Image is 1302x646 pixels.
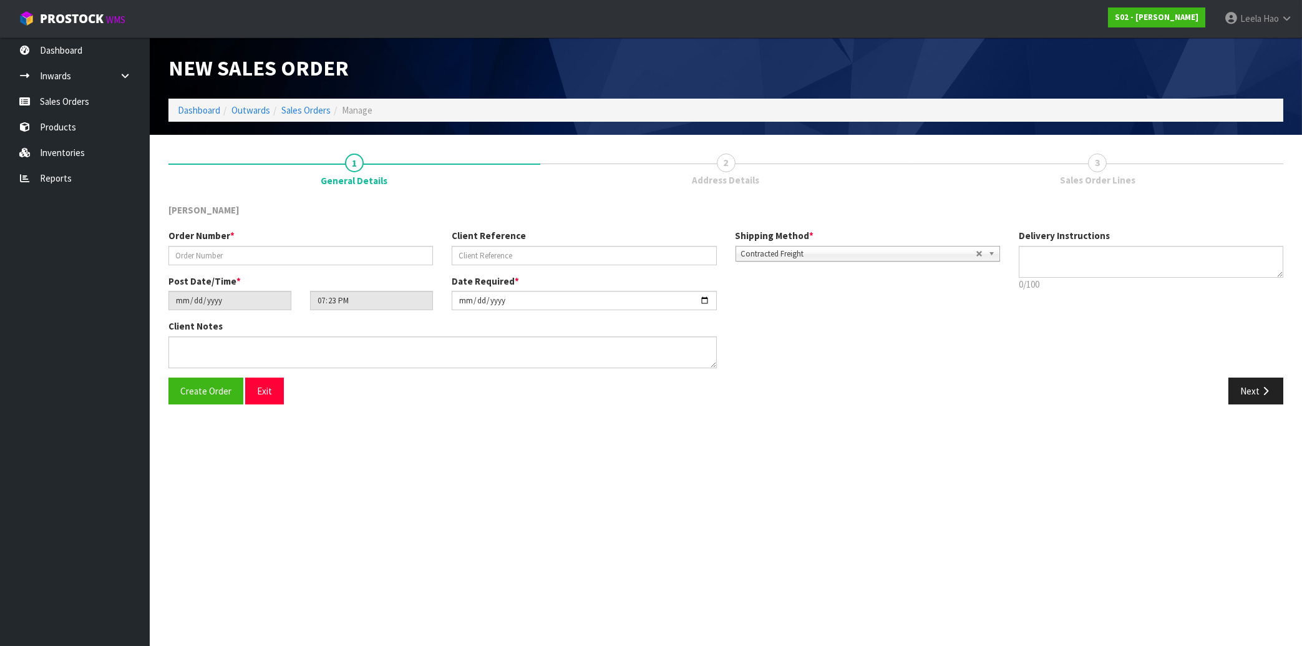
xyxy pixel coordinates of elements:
span: Hao [1263,12,1279,24]
label: Client Notes [168,320,223,333]
label: Client Reference [452,229,526,242]
span: New Sales Order [168,54,349,81]
span: 2 [717,154,736,172]
img: cube-alt.png [19,11,34,26]
span: 3 [1088,154,1107,172]
span: General Details [168,194,1283,414]
a: Outwards [231,104,270,116]
span: General Details [321,174,387,187]
span: 1 [345,154,364,172]
label: Shipping Method [736,229,814,242]
a: Dashboard [178,104,220,116]
p: 0/100 [1019,278,1283,291]
span: Sales Order Lines [1060,174,1135,187]
label: Order Number [168,229,235,242]
label: Delivery Instructions [1019,229,1110,242]
span: Create Order [180,385,231,397]
input: Order Number [168,246,433,265]
label: Post Date/Time [168,275,241,288]
small: WMS [106,14,125,26]
button: Create Order [168,378,243,404]
span: Contracted Freight [741,247,976,262]
span: Leela [1240,12,1261,24]
span: ProStock [40,11,104,27]
span: Address Details [692,174,760,187]
button: Next [1228,378,1283,404]
button: Exit [245,378,284,404]
span: Manage [342,104,372,116]
input: Client Reference [452,246,716,265]
strong: S02 - [PERSON_NAME] [1115,12,1198,22]
span: [PERSON_NAME] [168,204,240,216]
a: Sales Orders [281,104,331,116]
label: Date Required [452,275,519,288]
